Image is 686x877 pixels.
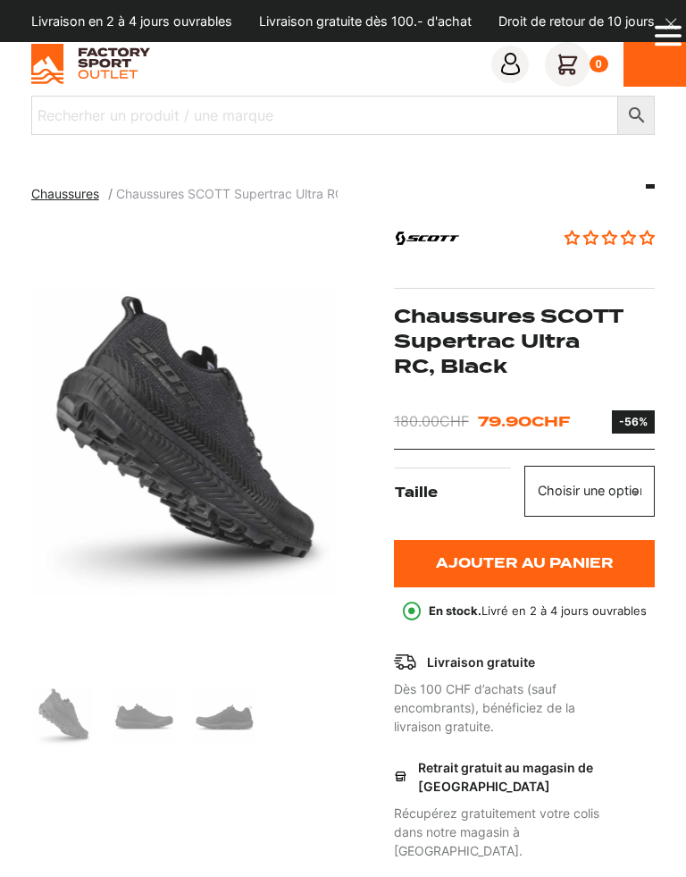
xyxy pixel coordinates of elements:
div: 2 of 6 [31,220,338,667]
div: 0 [590,55,608,73]
bdi: 79.90 [478,413,570,430]
img: Factory Sport Outlet [31,44,150,84]
input: Recherher un produit / une marque [31,96,618,135]
b: En stock. [429,603,481,618]
div: Go to slide 2 [31,685,96,749]
label: Taille [395,468,523,519]
nav: breadcrumbs [31,184,338,204]
p: Dès 100 CHF d’achats (sauf encombrants), bénéficiez de la livraison gratuite. [394,679,603,736]
div: Go to slide 3 [112,685,176,749]
span: Chaussures [31,186,99,201]
div: Go to slide 4 [192,685,256,749]
bdi: 180.00 [394,412,469,430]
p: Retrait gratuit au magasin de [GEOGRAPHIC_DATA] [418,758,602,796]
button: dismiss [656,9,686,39]
span: Chaussures SCOTT Supertrac Ultra RC, Black [116,186,383,201]
p: Livraison gratuite dès 100.- d'achat [259,12,472,31]
div: Go to slide 5 [272,685,337,749]
p: Livraison en 2 à 4 jours ouvrables [31,12,232,31]
div: Open Menu [655,18,682,60]
h1: Chaussures SCOTT Supertrac Ultra RC, Black [394,304,655,378]
p: Livraison gratuite [427,653,535,671]
span: CHF [439,412,469,430]
span: CHF [531,413,570,430]
p: Livré en 2 à 4 jours ouvrables [429,603,647,620]
span: Ajouter au panier [436,556,614,571]
div: -56% [619,414,648,430]
p: Droit de retour de 10 jours [498,12,655,31]
a: Chaussures [31,186,109,201]
p: Récupérez gratuitement votre colis dans notre magasin à [GEOGRAPHIC_DATA]. [394,804,603,860]
button: Ajouter au panier [394,540,655,587]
